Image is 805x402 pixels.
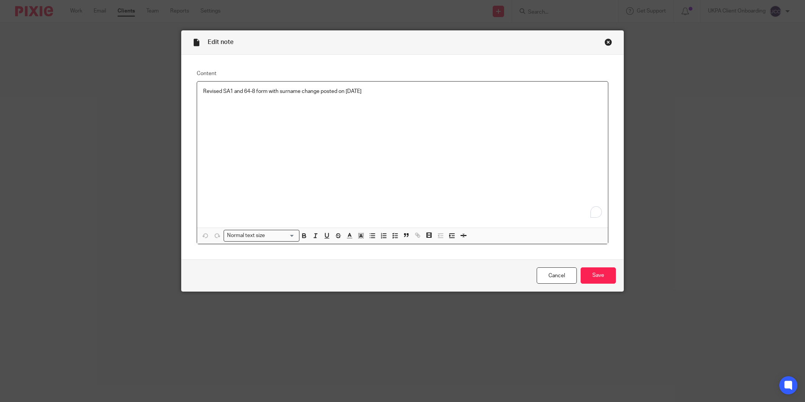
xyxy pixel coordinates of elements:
[197,70,608,77] label: Content
[605,38,612,46] div: Close this dialog window
[581,267,616,284] input: Save
[203,88,602,95] p: Revised SA1 and 64-8 form with surname change posted on [DATE]
[224,230,299,242] div: Search for option
[226,232,267,240] span: Normal text size
[197,82,608,228] div: To enrich screen reader interactions, please activate Accessibility in Grammarly extension settings
[208,39,233,45] span: Edit note
[537,267,577,284] a: Cancel
[268,232,295,240] input: Search for option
